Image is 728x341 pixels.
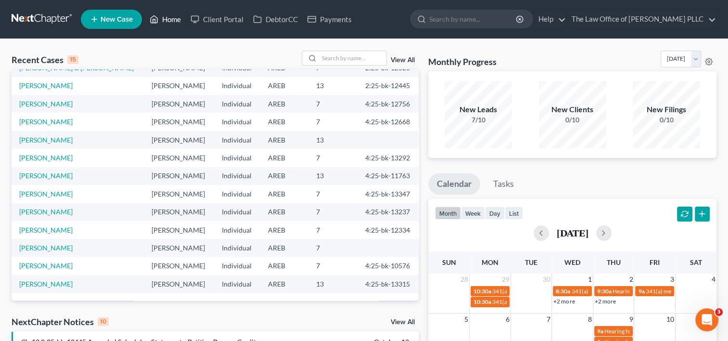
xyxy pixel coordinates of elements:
[485,173,523,195] a: Tasks
[308,77,358,95] td: 13
[358,95,419,113] td: 4:25-bk-12756
[358,77,419,95] td: 2:25-bk-12445
[19,100,73,108] a: [PERSON_NAME]
[19,262,73,270] a: [PERSON_NAME]
[260,239,308,257] td: AREB
[628,314,634,325] span: 9
[260,275,308,293] td: AREB
[144,77,214,95] td: [PERSON_NAME]
[358,149,419,167] td: 4:25-bk-13292
[144,167,214,185] td: [PERSON_NAME]
[571,288,664,295] span: 341(a) meeting for [PERSON_NAME]
[308,113,358,131] td: 7
[98,317,109,326] div: 10
[144,275,214,293] td: [PERSON_NAME]
[445,104,512,115] div: New Leads
[19,81,73,90] a: [PERSON_NAME]
[260,185,308,203] td: AREB
[463,314,469,325] span: 5
[587,274,593,285] span: 1
[19,171,73,180] a: [PERSON_NAME]
[260,113,308,131] td: AREB
[19,190,73,198] a: [PERSON_NAME]
[214,221,260,239] td: Individual
[553,298,575,305] a: +2 more
[505,314,511,325] span: 6
[144,95,214,113] td: [PERSON_NAME]
[428,56,497,67] h3: Monthly Progress
[19,64,134,72] a: [PERSON_NAME] & [PERSON_NAME]
[595,298,616,305] a: +2 more
[669,274,675,285] span: 3
[308,131,358,149] td: 13
[308,203,358,221] td: 7
[144,149,214,167] td: [PERSON_NAME]
[260,95,308,113] td: AREB
[445,115,512,125] div: 7/10
[308,275,358,293] td: 13
[358,221,419,239] td: 4:25-bk-12334
[429,10,517,28] input: Search by name...
[501,274,511,285] span: 29
[19,118,73,126] a: [PERSON_NAME]
[319,51,386,65] input: Search by name...
[557,228,588,238] h2: [DATE]
[607,258,621,266] span: Thu
[260,257,308,275] td: AREB
[492,298,594,305] span: 341(a) meeting for [PERSON_NAME] Mr
[597,328,603,335] span: 9a
[214,95,260,113] td: Individual
[546,314,551,325] span: 7
[633,115,700,125] div: 0/10
[650,258,660,266] span: Fri
[358,203,419,221] td: 4:25-bk-13237
[186,11,248,28] a: Client Portal
[214,113,260,131] td: Individual
[308,149,358,167] td: 7
[358,113,419,131] td: 4:25-bk-12668
[19,244,73,252] a: [PERSON_NAME]
[587,314,593,325] span: 8
[101,16,133,23] span: New Case
[358,185,419,203] td: 4:25-bk-13347
[613,288,688,295] span: Hearing for [PERSON_NAME]
[19,280,73,288] a: [PERSON_NAME]
[12,54,78,66] div: Recent Cases
[665,314,675,325] span: 10
[391,319,415,326] a: View All
[428,173,480,195] a: Calendar
[214,257,260,275] td: Individual
[260,131,308,149] td: AREB
[214,239,260,257] td: Individual
[534,11,566,28] a: Help
[260,203,308,221] td: AREB
[67,55,78,64] div: 15
[473,298,491,305] span: 10:30a
[556,288,570,295] span: 8:30a
[628,274,634,285] span: 2
[248,11,303,28] a: DebtorCC
[638,288,644,295] span: 9a
[358,275,419,293] td: 4:25-bk-13315
[19,136,73,144] a: [PERSON_NAME]
[303,11,357,28] a: Payments
[214,185,260,203] td: Individual
[542,274,551,285] span: 30
[260,167,308,185] td: AREB
[525,258,537,266] span: Tue
[473,288,491,295] span: 10:30a
[505,207,523,220] button: list
[214,203,260,221] td: Individual
[539,104,606,115] div: New Clients
[308,167,358,185] td: 13
[442,258,456,266] span: Sun
[19,208,73,216] a: [PERSON_NAME]
[539,115,606,125] div: 0/10
[358,167,419,185] td: 4:25-bk-11763
[711,274,716,285] span: 4
[214,77,260,95] td: Individual
[144,203,214,221] td: [PERSON_NAME]
[690,258,702,266] span: Sat
[144,221,214,239] td: [PERSON_NAME]
[308,185,358,203] td: 7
